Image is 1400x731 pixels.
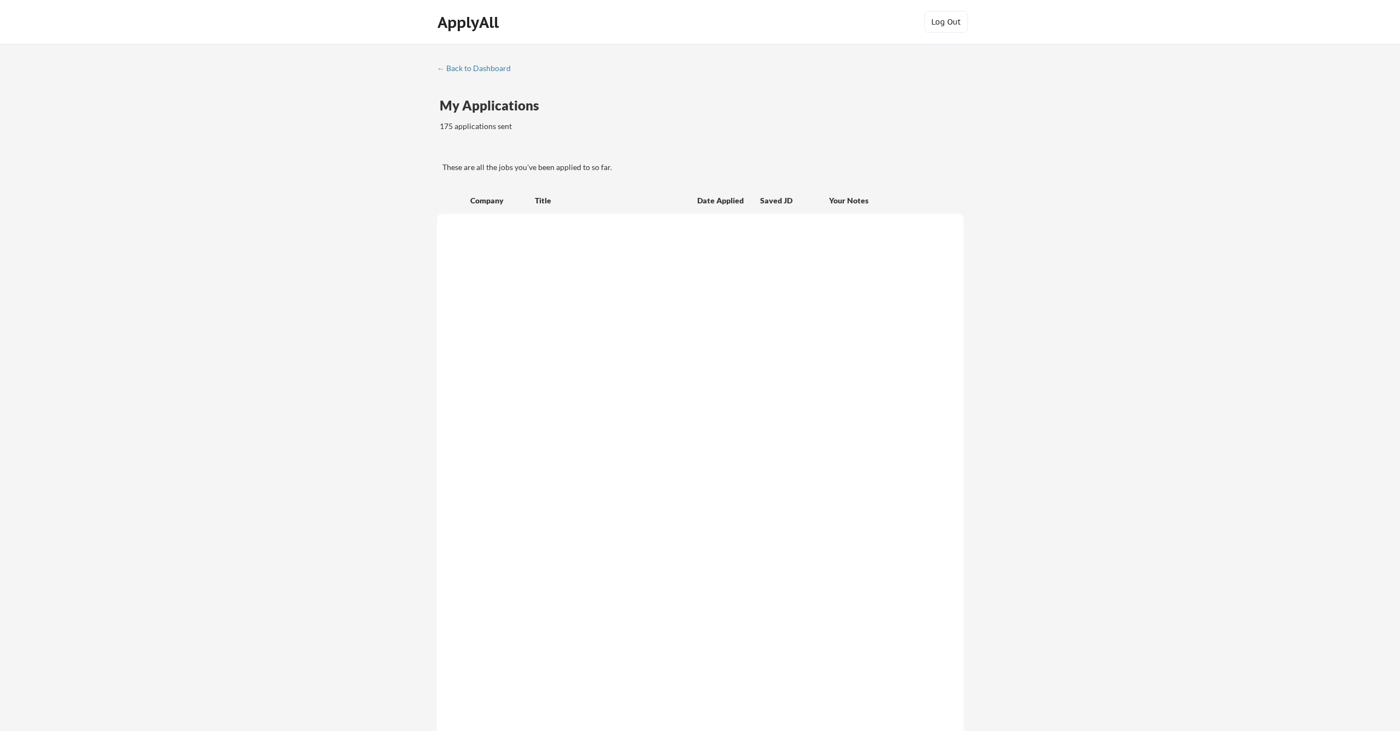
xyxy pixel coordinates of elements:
[760,190,829,210] div: Saved JD
[519,141,599,152] div: These are job applications we think you'd be a good fit for, but couldn't apply you to automatica...
[440,121,651,132] div: 175 applications sent
[437,13,502,32] div: ApplyAll
[442,162,964,173] div: These are all the jobs you've been applied to so far.
[437,64,519,75] a: ← Back to Dashboard
[924,11,968,33] button: Log Out
[535,195,687,206] div: Title
[440,99,548,112] div: My Applications
[437,65,519,72] div: ← Back to Dashboard
[697,195,745,206] div: Date Applied
[829,195,954,206] div: Your Notes
[440,141,511,152] div: These are all the jobs you've been applied to so far.
[470,195,525,206] div: Company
